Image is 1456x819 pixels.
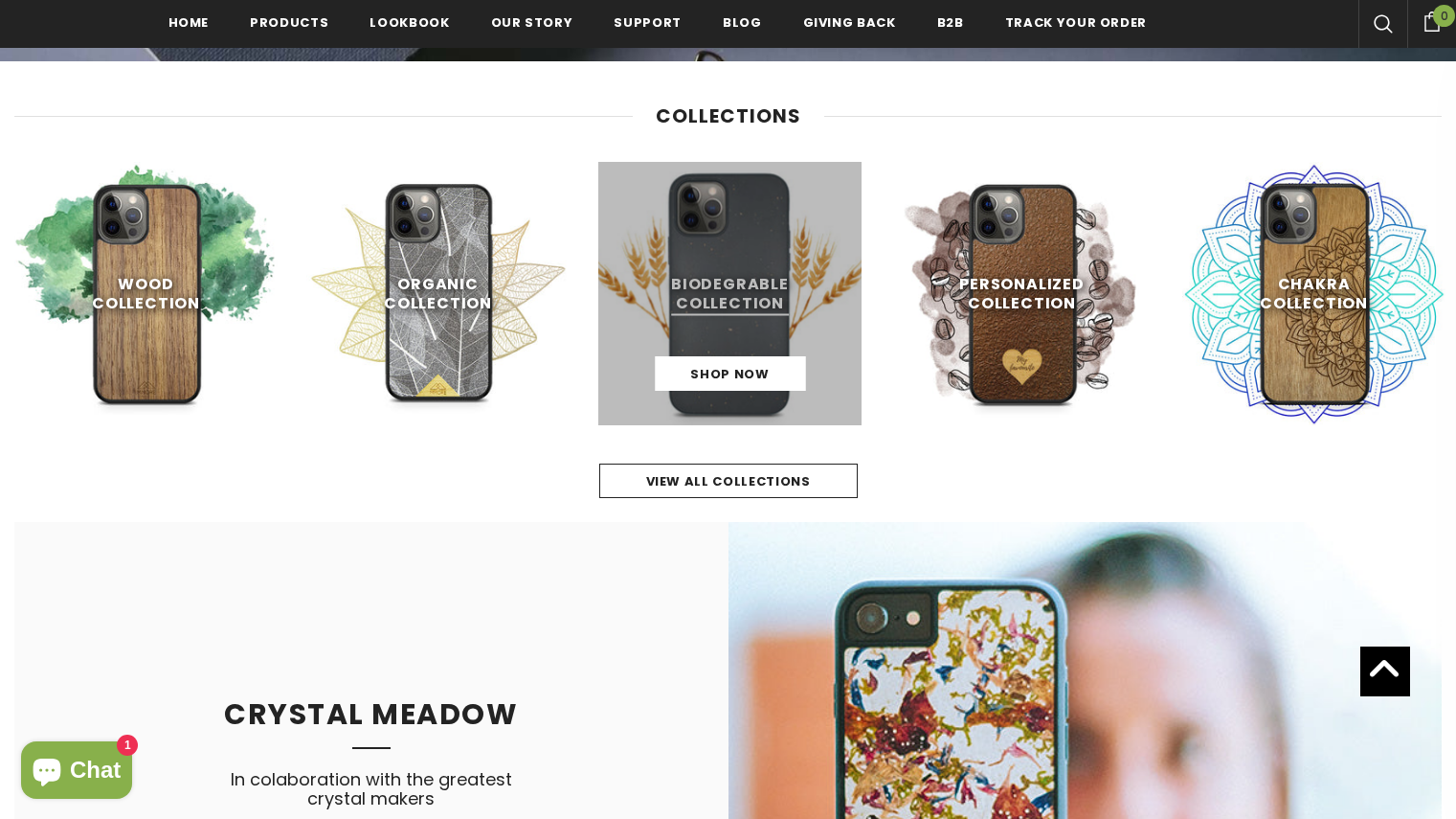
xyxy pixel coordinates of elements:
[250,13,328,32] span: Products
[646,472,811,490] span: view all collections
[723,13,762,32] span: Blog
[656,102,801,129] span: Collections
[1433,5,1455,27] span: 0
[491,13,573,32] span: Our Story
[224,694,518,735] span: CRYSTAL MEADOW
[370,13,449,32] span: Lookbook
[168,13,210,32] span: Home
[803,13,896,32] span: Giving back
[599,464,858,498] a: view all collections
[614,13,682,32] span: support
[1407,9,1456,32] a: 0
[1005,13,1147,32] span: Track your order
[690,365,769,383] span: Shop Now
[655,356,805,391] a: Shop Now
[15,741,138,804] inbox-online-store-chat: Shopify online store chat
[937,13,964,32] span: B2B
